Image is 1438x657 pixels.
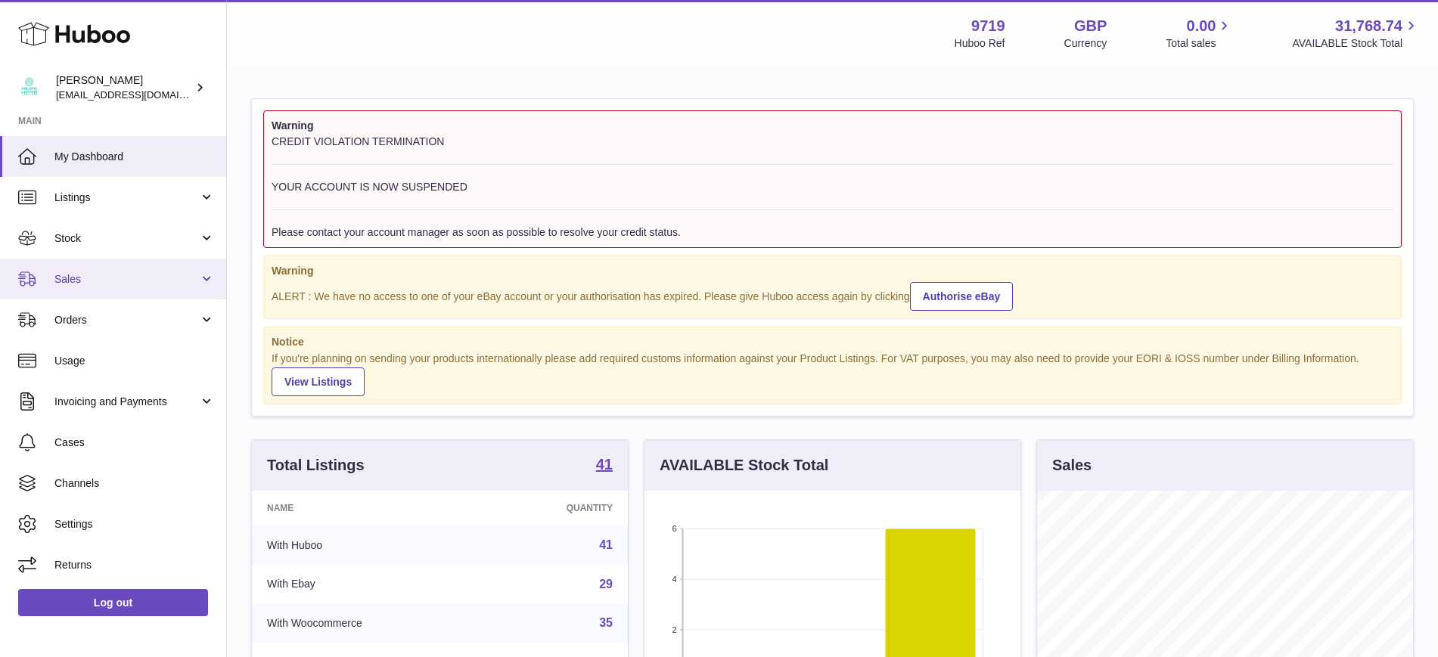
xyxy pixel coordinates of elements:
[252,491,485,525] th: Name
[485,491,628,525] th: Quantity
[54,558,215,572] span: Returns
[54,517,215,531] span: Settings
[1166,16,1233,51] a: 0.00 Total sales
[54,435,215,450] span: Cases
[272,352,1393,397] div: If you're planning on sending your products internationally please add required customs informati...
[1166,36,1233,51] span: Total sales
[18,589,208,616] a: Log out
[56,88,222,101] span: [EMAIL_ADDRESS][DOMAIN_NAME]
[1052,455,1092,476] h3: Sales
[971,16,1005,36] strong: 9719
[1292,16,1420,51] a: 31,768.74 AVAILABLE Stock Total
[599,616,613,629] a: 35
[56,73,192,102] div: [PERSON_NAME]
[54,150,215,164] span: My Dashboard
[54,354,215,368] span: Usage
[272,335,1393,349] strong: Notice
[596,457,613,472] strong: 41
[252,565,485,604] td: With Ebay
[272,119,1393,133] strong: Warning
[252,525,485,565] td: With Huboo
[672,625,676,634] text: 2
[596,457,613,475] a: 41
[54,272,199,287] span: Sales
[660,455,828,476] h3: AVAILABLE Stock Total
[54,231,199,246] span: Stock
[1064,36,1107,51] div: Currency
[1074,16,1107,36] strong: GBP
[1187,16,1216,36] span: 0.00
[955,36,1005,51] div: Huboo Ref
[272,280,1393,311] div: ALERT : We have no access to one of your eBay account or your authorisation has expired. Please g...
[910,282,1014,311] a: Authorise eBay
[1292,36,1420,51] span: AVAILABLE Stock Total
[599,538,613,551] a: 41
[1335,16,1402,36] span: 31,768.74
[252,603,485,643] td: With Woocommerce
[272,135,1393,240] div: CREDIT VIOLATION TERMINATION YOUR ACCOUNT IS NOW SUSPENDED Please contact your account manager as...
[672,575,676,584] text: 4
[267,455,365,476] h3: Total Listings
[54,191,199,205] span: Listings
[54,313,199,327] span: Orders
[54,476,215,491] span: Channels
[672,524,676,533] text: 6
[599,578,613,590] a: 29
[272,367,365,396] a: View Listings
[54,395,199,409] span: Invoicing and Payments
[272,264,1393,278] strong: Warning
[18,76,41,99] img: internalAdmin-9719@internal.huboo.com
